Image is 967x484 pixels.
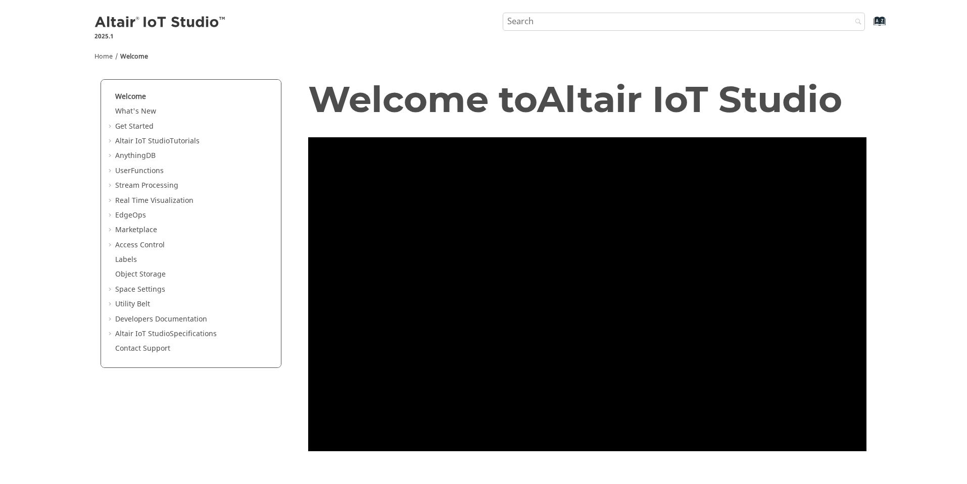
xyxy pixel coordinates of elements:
p: 2025.1 [94,32,227,41]
span: Expand Stream Processing [107,181,115,191]
a: Altair IoT StudioTutorials [115,136,200,146]
a: Object Storage [115,269,166,280]
span: Expand AnythingDB [107,151,115,161]
nav: Tools [79,43,888,65]
a: Altair IoT StudioSpecifications [115,329,217,339]
span: Expand Marketplace [107,225,115,235]
span: Expand Altair IoT StudioSpecifications [107,329,115,339]
a: Contact Support [115,343,170,354]
a: Marketplace [115,225,157,235]
a: Labels [115,254,137,265]
span: Expand Real Time Visualization [107,196,115,206]
span: Expand Space Settings [107,285,115,295]
a: UserFunctions [115,166,164,176]
a: Welcome [115,91,146,102]
ul: Table of Contents [107,92,275,354]
span: Expand EdgeOps [107,210,115,221]
a: Real Time Visualization [115,195,194,206]
span: Expand Developers Documentation [107,314,115,325]
img: Altair IoT Studio [94,15,227,31]
a: What's New [115,106,156,117]
a: Stream Processing [115,180,178,191]
a: Welcome [120,52,148,61]
button: Search [842,13,870,32]
a: Developers Documentation [115,314,207,325]
a: Get Started [115,121,154,132]
a: Home [94,52,113,61]
input: Search query [503,13,865,31]
a: Space Settings [115,284,165,295]
span: Altair IoT Studio [537,77,842,121]
span: Expand Altair IoT StudioTutorials [107,136,115,146]
span: Expand UserFunctions [107,166,115,176]
span: Expand Utility Belt [107,299,115,309]
span: Altair IoT Studio [115,329,170,339]
span: Expand Get Started [107,122,115,132]
a: Access Control [115,240,165,250]
h1: Welcome to [308,79,866,119]
a: Go to index terms page [857,21,880,31]
a: EdgeOps [115,210,146,221]
span: Expand Access Control [107,240,115,250]
a: AnythingDB [115,150,156,161]
span: Altair IoT Studio [115,136,170,146]
a: Utility Belt [115,299,150,309]
span: Functions [131,166,164,176]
